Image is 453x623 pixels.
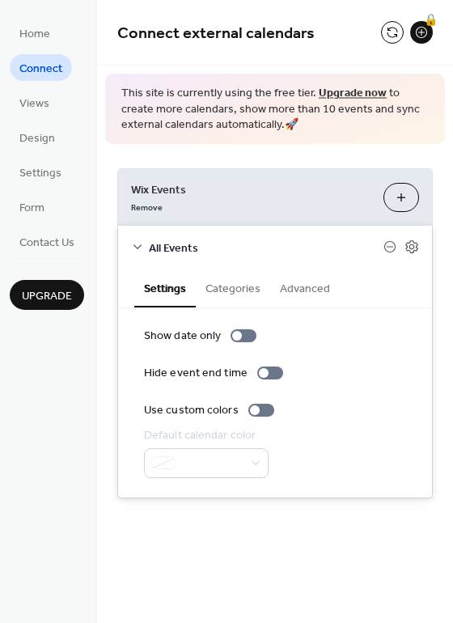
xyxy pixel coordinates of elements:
button: Upgrade [10,280,84,310]
span: Design [19,130,55,147]
span: This site is currently using the free tier. to create more calendars, show more than 10 events an... [121,86,429,133]
a: Contact Us [10,228,84,255]
span: All Events [149,239,383,256]
a: Settings [10,159,71,185]
span: Upgrade [22,288,72,305]
div: Default calendar color [144,427,265,444]
button: Settings [134,269,196,307]
span: Contact Us [19,235,74,252]
a: Upgrade now [319,83,387,104]
span: Settings [19,165,61,182]
button: Categories [196,269,270,306]
a: Connect [10,54,72,81]
span: Views [19,95,49,112]
span: Home [19,26,50,43]
a: Form [10,193,54,220]
span: Connect [19,61,62,78]
div: Use custom colors [144,402,239,419]
a: Home [10,19,60,46]
button: Advanced [270,269,340,306]
span: Remove [131,201,163,213]
a: Design [10,124,65,150]
div: Show date only [144,328,221,345]
span: Connect external calendars [117,18,315,49]
div: Hide event end time [144,365,248,382]
span: Wix Events [131,181,370,198]
a: Views [10,89,59,116]
span: Form [19,200,44,217]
